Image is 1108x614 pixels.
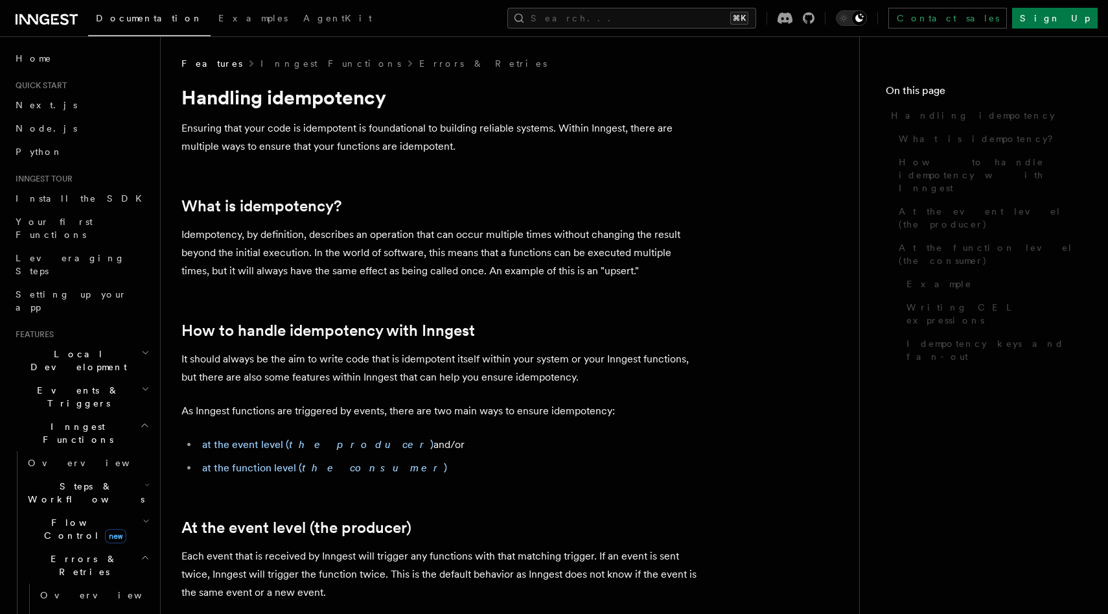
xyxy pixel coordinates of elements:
[181,519,411,537] a: At the event level (the producer)
[202,462,447,474] a: at the function level (the consumer)
[16,100,77,110] span: Next.js
[10,342,152,379] button: Local Development
[96,13,203,23] span: Documentation
[10,174,73,184] span: Inngest tour
[886,104,1082,127] a: Handling idempotency
[198,436,700,454] li: and/or
[260,57,401,70] a: Inngest Functions
[507,8,756,29] button: Search...⌘K
[10,210,152,246] a: Your first Functions
[181,547,700,602] p: Each event that is received by Inngest will trigger any functions with that matching trigger. If ...
[10,117,152,140] a: Node.js
[181,197,341,215] a: What is idempotency?
[211,4,295,35] a: Examples
[10,93,152,117] a: Next.js
[105,529,126,543] span: new
[289,438,430,451] em: the producer
[1012,8,1098,29] a: Sign Up
[894,200,1082,236] a: At the event level (the producer)
[419,57,547,70] a: Errors & Retries
[88,4,211,36] a: Documentation
[899,241,1082,267] span: At the function level (the consumer)
[218,13,288,23] span: Examples
[16,123,77,134] span: Node.js
[181,350,700,386] p: It should always be the aim to write code that is idempotent itself within your system or your In...
[894,150,1082,200] a: How to handle idempotency with Inngest
[181,86,700,109] h1: Handling idempotency
[16,289,127,313] span: Setting up your app
[23,480,144,506] span: Steps & Workflows
[10,384,141,410] span: Events & Triggers
[181,402,700,420] p: As Inngest functions are triggered by events, there are two main ways to ensure idempotency:
[16,193,150,204] span: Install the SDK
[16,147,63,157] span: Python
[302,462,444,474] em: the consumer
[906,301,1082,327] span: Writing CEL expressions
[906,277,972,290] span: Example
[10,47,152,70] a: Home
[10,140,152,163] a: Python
[16,52,52,65] span: Home
[181,226,700,280] p: Idempotency, by definition, describes an operation that can occur multiple times without changing...
[23,552,141,578] span: Errors & Retries
[16,253,125,276] span: Leveraging Steps
[181,57,242,70] span: Features
[28,458,161,468] span: Overview
[899,205,1082,231] span: At the event level (the producer)
[303,13,372,23] span: AgentKit
[10,415,152,451] button: Inngest Functions
[181,119,700,156] p: Ensuring that your code is idempotent is foundational to building reliable systems. Within Innges...
[40,590,174,600] span: Overview
[23,547,152,584] button: Errors & Retries
[10,80,67,91] span: Quick start
[730,12,748,25] kbd: ⌘K
[901,272,1082,296] a: Example
[888,8,1007,29] a: Contact sales
[23,475,152,511] button: Steps & Workflows
[901,296,1082,332] a: Writing CEL expressions
[295,4,380,35] a: AgentKit
[35,584,152,607] a: Overview
[836,10,867,26] button: Toggle dark mode
[23,516,143,542] span: Flow Control
[899,156,1082,195] span: How to handle idempotency with Inngest
[10,246,152,283] a: Leveraging Steps
[16,217,93,240] span: Your first Functions
[10,187,152,210] a: Install the SDK
[10,379,152,415] button: Events & Triggers
[899,132,1062,145] span: What is idempotency?
[906,337,1082,363] span: Idempotency keys and fan-out
[894,236,1082,272] a: At the function level (the consumer)
[891,109,1055,122] span: Handling idempotency
[901,332,1082,368] a: Idempotency keys and fan-out
[23,451,152,475] a: Overview
[886,83,1082,104] h4: On this page
[202,438,433,451] a: at the event level (the producer)
[10,283,152,319] a: Setting up your app
[10,420,140,446] span: Inngest Functions
[23,511,152,547] button: Flow Controlnew
[894,127,1082,150] a: What is idempotency?
[10,329,54,340] span: Features
[10,348,141,373] span: Local Development
[181,322,475,340] a: How to handle idempotency with Inngest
